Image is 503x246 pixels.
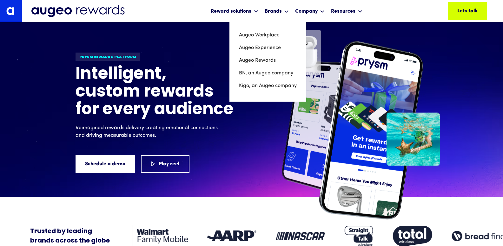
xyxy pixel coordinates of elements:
div: Brands [265,8,282,15]
div: Reward solutions [209,3,260,19]
div: Prysm Rewards platform [76,53,140,61]
div: Company [294,3,326,19]
a: Play reel [141,155,189,173]
p: Reimagined rewards delivery creating emotional connections and driving measurable outcomes. [76,124,222,139]
h1: Intelligent, custom rewards for every audience [76,66,234,119]
a: Augeo Experience [239,41,297,54]
div: Resources [331,8,355,15]
div: Trusted by leading brands across the globe [30,227,110,246]
a: Lets talk [448,2,487,20]
img: Client logo: Walmart Family Mobile [137,229,188,243]
a: Augeo Rewards [239,54,297,67]
div: Brands [263,3,290,19]
nav: Brands [229,19,306,102]
div: Company [295,8,318,15]
a: BN, an Augeo company [239,67,297,79]
a: Kigo, an Augeo company [239,79,297,92]
div: Resources [329,3,364,19]
a: Schedule a demo [76,155,135,173]
a: Augeo Workplace [239,29,297,41]
div: Reward solutions [211,8,251,15]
